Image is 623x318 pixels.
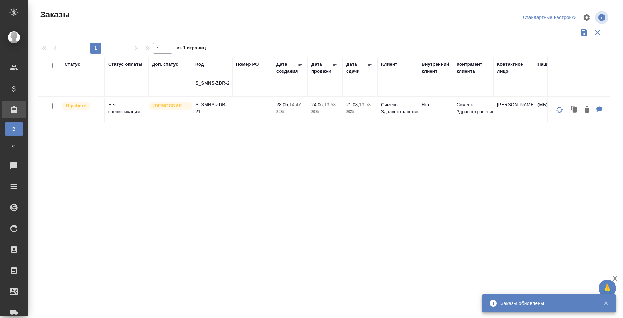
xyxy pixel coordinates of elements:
[595,11,610,24] span: Посмотреть информацию
[457,61,490,75] div: Контрагент клиента
[457,101,490,115] p: Сименс Здравоохранение
[311,108,339,115] p: 2025
[108,61,142,68] div: Статус оплаты
[578,26,591,39] button: Сохранить фильтры
[422,61,450,75] div: Внутренний клиент
[578,9,595,26] span: Настроить таблицу
[276,102,289,107] p: 28.05,
[537,61,572,68] div: Наше юр. лицо
[346,61,367,75] div: Дата сдачи
[152,61,178,68] div: Доп. статус
[65,61,80,68] div: Статус
[5,122,23,136] a: В
[500,300,593,307] div: Заказы обновлены
[568,103,581,117] button: Клонировать
[581,103,593,117] button: Удалить
[591,26,604,39] button: Сбросить фильтры
[153,102,188,109] p: [DEMOGRAPHIC_DATA]
[551,101,568,118] button: Обновить
[66,102,86,109] p: В работе
[521,12,578,23] div: split button
[61,101,101,111] div: Выставляет ПМ после принятия заказа от КМа
[38,9,70,20] span: Заказы
[599,300,613,306] button: Закрыть
[177,44,206,54] span: из 1 страниц
[236,61,259,68] div: Номер PO
[276,108,304,115] p: 2025
[311,61,332,75] div: Дата продажи
[422,101,450,108] p: Нет
[494,98,534,122] td: [PERSON_NAME]
[9,143,19,150] span: Ф
[601,281,613,296] span: 🙏
[5,139,23,153] a: Ф
[381,61,397,68] div: Клиент
[324,102,336,107] p: 13:58
[311,102,324,107] p: 24.06,
[276,61,298,75] div: Дата создания
[534,98,618,122] td: (МБ) ООО "Монблан"
[105,98,148,122] td: Нет спецификации
[359,102,371,107] p: 13:58
[9,125,19,132] span: В
[381,101,415,115] p: Сименс Здравоохранение
[289,102,301,107] p: 14:47
[148,101,188,111] div: Выставляется автоматически для первых 3 заказов нового контактного лица. Особое внимание
[599,280,616,297] button: 🙏
[195,101,229,115] p: S_SMNS-ZDR-21
[497,61,531,75] div: Контактное лицо
[346,102,359,107] p: 21.08,
[346,108,374,115] p: 2025
[195,61,204,68] div: Код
